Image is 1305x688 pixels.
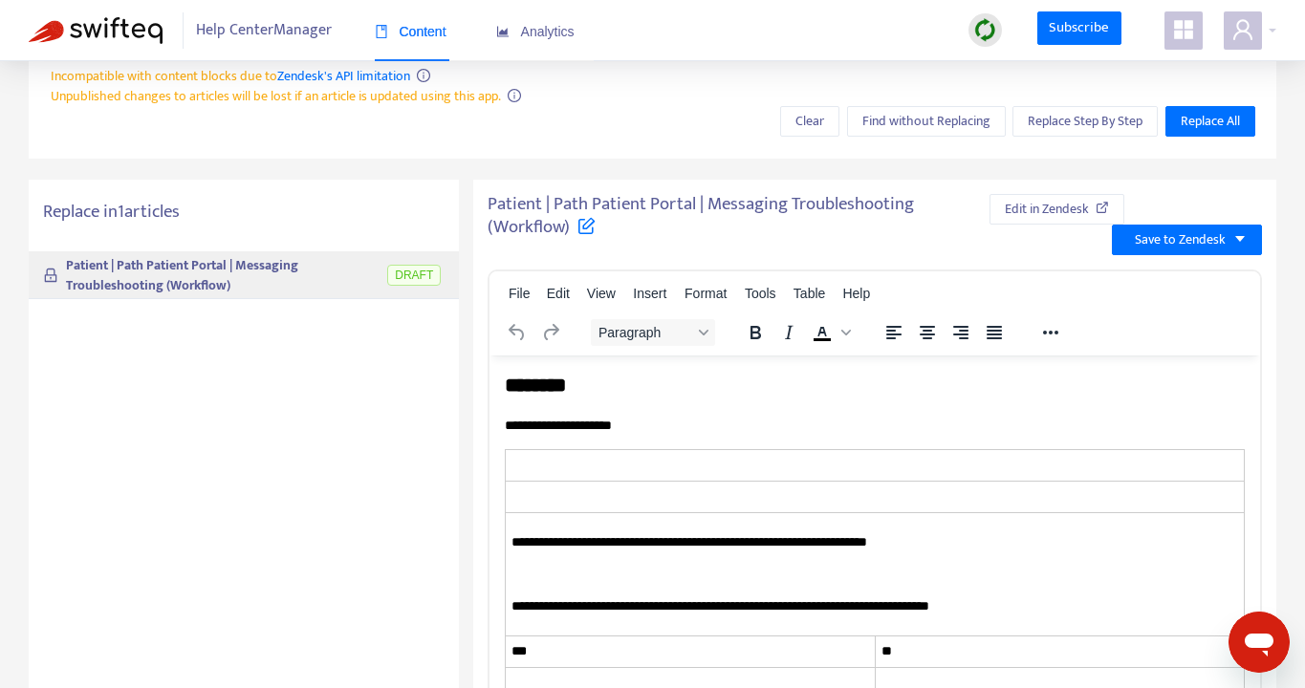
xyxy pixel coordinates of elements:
[685,286,727,301] span: Format
[794,286,825,301] span: Table
[847,106,1006,137] button: Find without Replacing
[496,24,575,39] span: Analytics
[978,319,1011,346] button: Justify
[598,325,692,340] span: Paragraph
[842,286,870,301] span: Help
[1172,18,1195,41] span: appstore
[488,194,990,248] h5: Patient | Path Patient Portal | Messaging Troubleshooting (Workflow)
[375,25,388,38] span: book
[772,319,805,346] button: Italic
[66,254,298,296] strong: Patient | Path Patient Portal | Messaging Troubleshooting (Workflow)
[501,319,533,346] button: Undo
[547,286,570,301] span: Edit
[1034,319,1067,346] button: Reveal or hide additional toolbar items
[591,319,715,346] button: Block Paragraph
[587,286,616,301] span: View
[1165,106,1255,137] button: Replace All
[51,65,410,87] span: Incompatible with content blocks due to
[1229,612,1290,673] iframe: Button to launch messaging window
[43,268,58,283] span: lock
[990,194,1125,225] button: Edit in Zendesk
[29,17,163,44] img: Swifteq
[1037,11,1121,46] a: Subscribe
[496,25,510,38] span: area-chart
[277,65,410,87] a: Zendesk's API limitation
[973,18,997,42] img: sync.dc5367851b00ba804db3.png
[508,89,521,102] span: info-circle
[739,319,772,346] button: Bold
[534,319,567,346] button: Redo
[878,319,910,346] button: Align left
[911,319,944,346] button: Align center
[1233,232,1247,246] span: caret-down
[375,24,446,39] span: Content
[633,286,666,301] span: Insert
[1005,199,1089,220] span: Edit in Zendesk
[862,111,990,132] span: Find without Replacing
[780,106,839,137] button: Clear
[1112,225,1262,255] button: Save to Zendeskcaret-down
[745,286,776,301] span: Tools
[806,319,854,346] div: Text color Black
[509,286,531,301] span: File
[387,265,441,286] span: DRAFT
[1012,106,1158,137] button: Replace Step By Step
[1135,229,1226,250] span: Save to Zendesk
[51,85,501,107] span: Unpublished changes to articles will be lost if an article is updated using this app.
[1028,111,1142,132] span: Replace Step By Step
[945,319,977,346] button: Align right
[196,12,332,49] span: Help Center Manager
[795,111,824,132] span: Clear
[1181,111,1240,132] span: Replace All
[1231,18,1254,41] span: user
[43,202,445,224] h5: Replace in 1 articles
